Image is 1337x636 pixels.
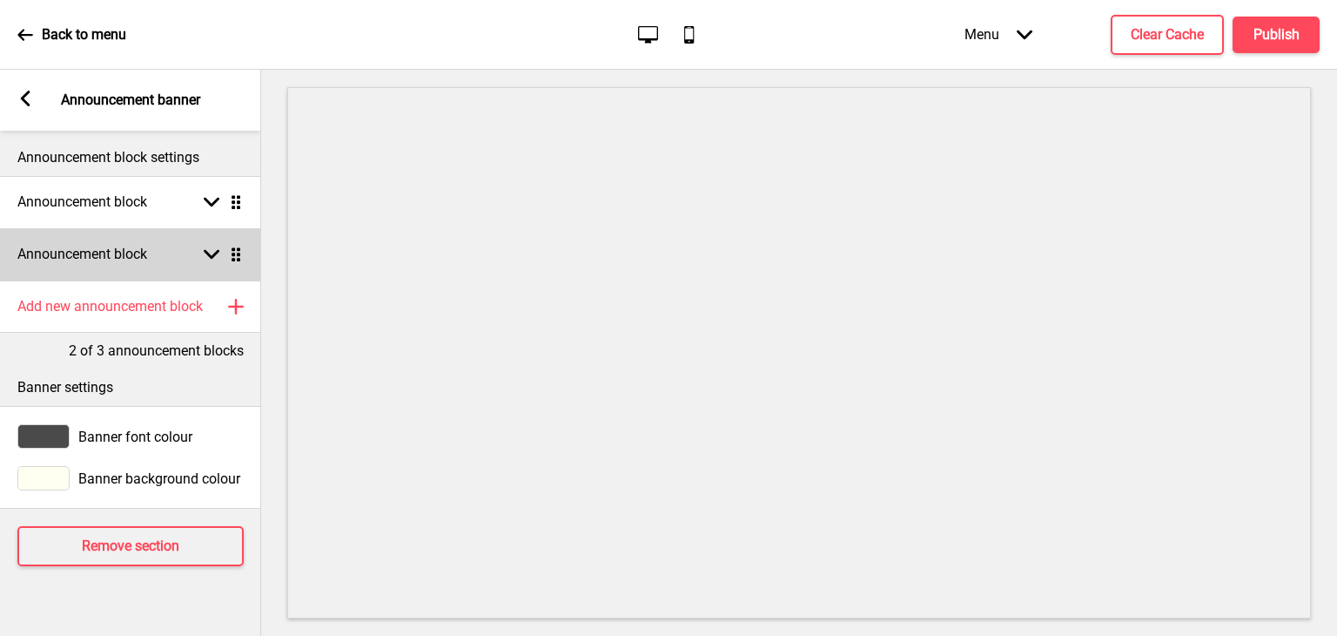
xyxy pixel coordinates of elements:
p: Banner settings [17,378,244,397]
p: Back to menu [42,25,126,44]
button: Clear Cache [1111,15,1224,55]
h4: Clear Cache [1131,25,1204,44]
button: Remove section [17,526,244,566]
p: 2 of 3 announcement blocks [69,342,244,361]
h4: Publish [1253,25,1300,44]
p: Announcement banner [61,91,200,110]
h4: Add new announcement block [17,297,203,316]
p: Announcement block settings [17,148,244,167]
span: Banner background colour [78,470,240,487]
h4: Announcement block [17,245,147,264]
div: Banner font colour [17,424,244,449]
span: Banner font colour [78,429,192,445]
h4: Announcement block [17,193,147,212]
div: Banner background colour [17,466,244,491]
h4: Remove section [82,537,179,556]
div: Menu [947,9,1050,60]
button: Publish [1233,17,1320,53]
a: Back to menu [17,11,126,58]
